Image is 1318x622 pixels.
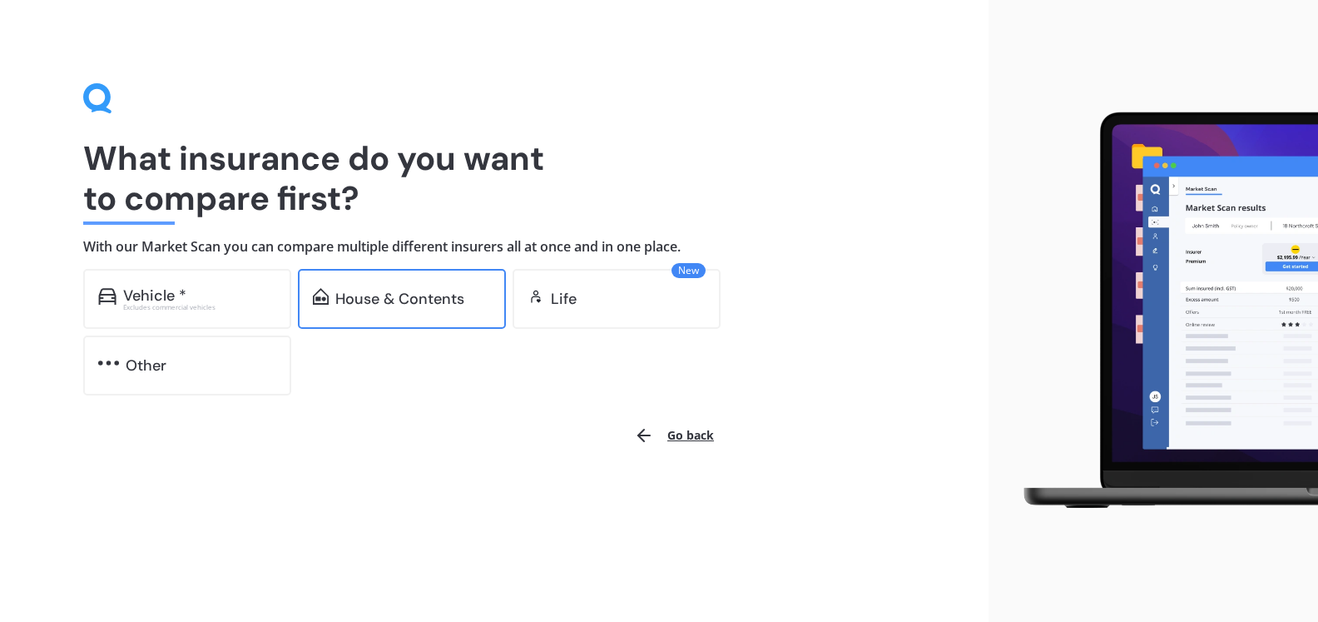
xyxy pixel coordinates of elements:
h4: With our Market Scan you can compare multiple different insurers all at once and in one place. [83,238,905,256]
div: House & Contents [335,291,464,307]
div: Excludes commercial vehicles [123,304,276,311]
img: laptop.webp [1002,103,1318,519]
div: Other [126,357,166,374]
img: home-and-contents.b802091223b8502ef2dd.svg [313,288,329,305]
div: Life [551,291,577,307]
img: other.81dba5aafe580aa69f38.svg [98,355,119,371]
div: Vehicle * [123,287,186,304]
img: car.f15378c7a67c060ca3f3.svg [98,288,116,305]
span: New [671,263,706,278]
h1: What insurance do you want to compare first? [83,138,905,218]
img: life.f720d6a2d7cdcd3ad642.svg [528,288,544,305]
button: Go back [624,415,724,455]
